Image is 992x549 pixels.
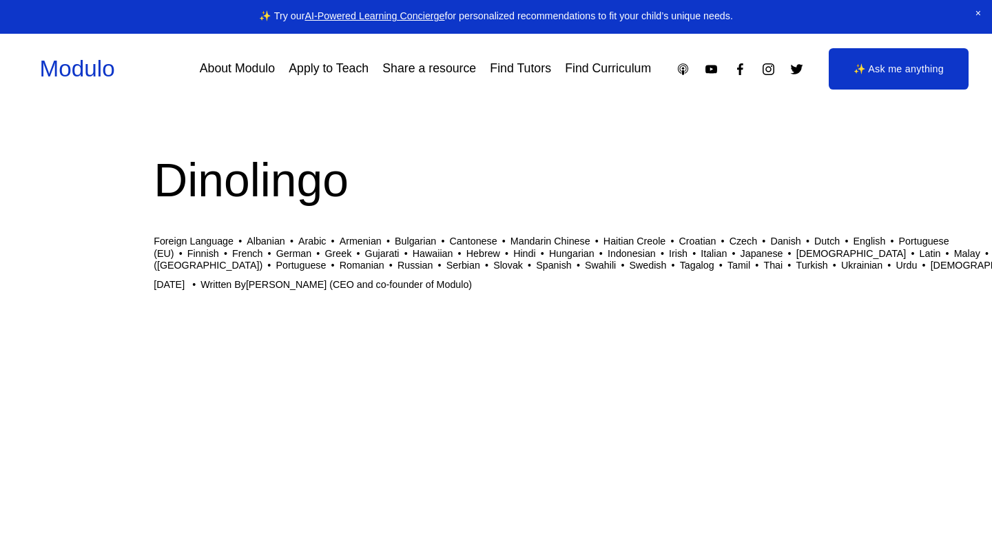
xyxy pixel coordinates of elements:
a: Portuguese [276,260,326,271]
a: Russian [397,260,433,271]
a: Slovak [493,260,523,271]
a: Twitter [789,62,804,76]
a: Hawaiian [413,248,453,259]
a: Share a resource [382,56,476,81]
a: Find Curriculum [565,56,651,81]
a: Italian [701,248,727,259]
a: Dutch [814,236,840,247]
a: Latin [920,248,941,259]
a: Turkish [796,260,827,271]
a: Mandarin Chinese [510,236,590,247]
a: Gujarati [365,248,400,259]
a: Portuguese (EU) [154,236,949,258]
a: Swahili [585,260,616,271]
div: Written By [200,279,472,291]
a: Hebrew [466,248,500,259]
a: Hindi [513,248,536,259]
a: Facebook [733,62,747,76]
a: Find Tutors [490,56,551,81]
a: Spanish [536,260,572,271]
a: Romanian [340,260,384,271]
a: Armenian [340,236,382,247]
a: Serbian [446,260,480,271]
span: [DATE] [154,279,185,290]
a: Modulo [40,56,115,81]
a: English [854,236,886,247]
a: Greek [324,248,351,259]
a: French [232,248,262,259]
h1: Dinolingo [154,148,838,214]
a: Tamil [727,260,750,271]
a: Czech [730,236,757,247]
a: [PERSON_NAME] (CEO and co-founder of Modulo) [246,279,472,290]
a: Apply to Teach [289,56,369,81]
a: Bulgarian [395,236,436,247]
a: Albanian [247,236,285,247]
a: Irish [669,248,688,259]
a: Foreign Language [154,236,234,247]
a: About Modulo [200,56,275,81]
a: Instagram [761,62,776,76]
a: [DEMOGRAPHIC_DATA] [796,248,907,259]
a: Indonesian [608,248,656,259]
a: Tagalog [680,260,714,271]
a: Arabic [298,236,326,247]
a: Urdu [896,260,917,271]
a: Finnish [187,248,219,259]
a: YouTube [704,62,719,76]
a: Hungarian [549,248,595,259]
a: Malay [954,248,980,259]
a: Swedish [630,260,667,271]
a: German [276,248,312,259]
a: Croatian [679,236,716,247]
a: Apple Podcasts [676,62,690,76]
a: Cantonese [450,236,497,247]
a: Ukrainian [841,260,882,271]
a: AI-Powered Learning Concierge [304,10,444,21]
a: Japanese [741,248,783,259]
a: Haitian Creole [603,236,665,247]
a: Danish [770,236,800,247]
a: ✨ Ask me anything [829,48,969,90]
a: Thai [763,260,783,271]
